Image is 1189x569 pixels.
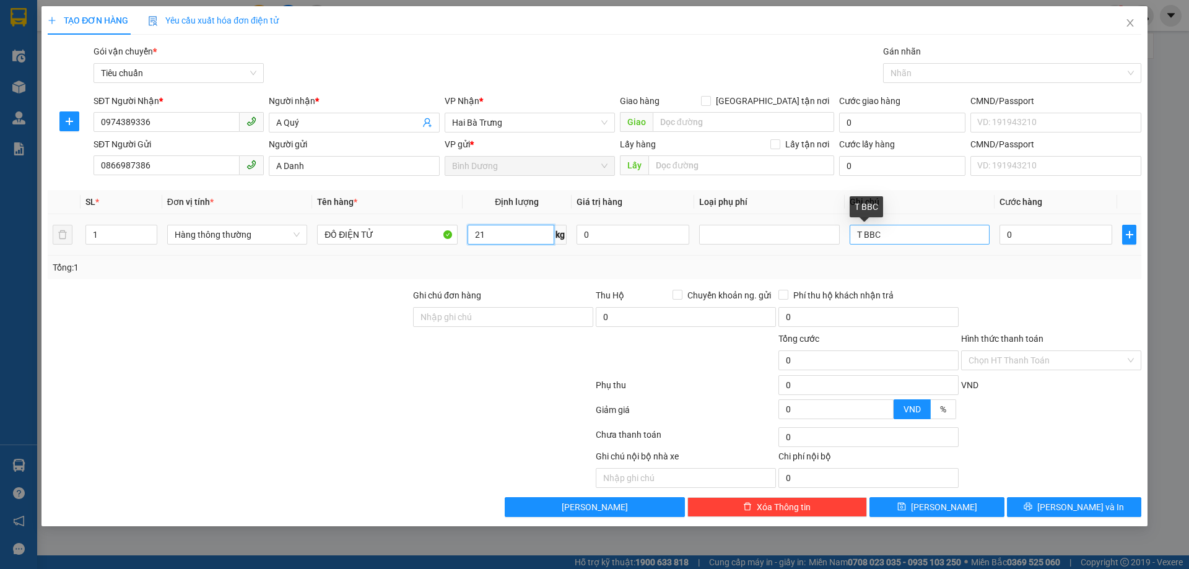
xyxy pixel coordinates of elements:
button: deleteXóa Thông tin [687,497,868,517]
img: icon [148,16,158,26]
span: save [897,502,906,512]
span: phone [246,116,256,126]
span: VND [961,380,978,390]
label: Ghi chú đơn hàng [413,290,481,300]
button: save[PERSON_NAME] [869,497,1004,517]
span: Tổng cước [778,334,819,344]
div: SĐT Người Gửi [94,137,264,151]
span: Tiêu chuẩn [101,64,256,82]
input: 0 [577,225,689,245]
span: Cước hàng [1000,197,1042,207]
input: VD: Bàn, Ghế [317,225,457,245]
button: printer[PERSON_NAME] và In [1007,497,1141,517]
button: [PERSON_NAME] [505,497,685,517]
span: Xóa Thông tin [757,500,811,514]
span: [PERSON_NAME] [562,500,628,514]
div: Chưa thanh toán [594,428,777,450]
span: user-add [422,118,432,128]
div: Ghi chú nội bộ nhà xe [596,450,776,468]
span: Yêu cầu xuất hóa đơn điện tử [148,15,279,25]
div: Người nhận [269,94,439,108]
button: plus [59,111,79,131]
input: Ghi chú đơn hàng [413,307,593,327]
span: printer [1024,502,1032,512]
input: Nhập ghi chú [596,468,776,488]
span: Gói vận chuyển [94,46,157,56]
span: Giá trị hàng [577,197,622,207]
span: [PERSON_NAME] và In [1037,500,1124,514]
span: kg [554,225,567,245]
th: Loại phụ phí [694,190,844,214]
label: Cước giao hàng [839,96,900,106]
span: plus [60,116,79,126]
span: close [1125,18,1135,28]
span: VP Nhận [445,96,479,106]
label: Cước lấy hàng [839,139,895,149]
span: Thu Hộ [596,290,624,300]
span: plus [48,16,56,25]
span: Hai Bà Trưng [452,113,608,132]
div: T BBC [850,196,883,217]
div: SĐT Người Nhận [94,94,264,108]
div: Giảm giá [594,403,777,425]
div: Chi phí nội bộ [778,450,959,468]
span: Hàng thông thường [175,225,300,244]
span: plus [1123,230,1135,240]
span: Lấy [620,155,648,175]
button: Close [1113,6,1148,41]
span: Định lượng [495,197,539,207]
input: Dọc đường [653,112,834,132]
span: Chuyển khoản ng. gửi [682,289,776,302]
span: [PERSON_NAME] [911,500,977,514]
input: Cước lấy hàng [839,156,965,176]
span: delete [743,502,752,512]
span: VND [904,404,921,414]
span: phone [246,160,256,170]
span: SL [85,197,95,207]
div: Người gửi [269,137,439,151]
span: Bình Dương [452,157,608,175]
label: Hình thức thanh toán [961,334,1043,344]
span: Giao [620,112,653,132]
input: Dọc đường [648,155,834,175]
span: Lấy hàng [620,139,656,149]
button: plus [1122,225,1136,245]
span: Phí thu hộ khách nhận trả [788,289,899,302]
span: [GEOGRAPHIC_DATA] tận nơi [711,94,834,108]
span: Giao hàng [620,96,660,106]
div: CMND/Passport [970,137,1141,151]
span: Lấy tận nơi [780,137,834,151]
span: Đơn vị tính [167,197,214,207]
input: Ghi Chú [850,225,990,245]
span: Tên hàng [317,197,357,207]
div: Phụ thu [594,378,777,400]
div: CMND/Passport [970,94,1141,108]
label: Gán nhãn [883,46,921,56]
span: % [940,404,946,414]
button: delete [53,225,72,245]
div: VP gửi [445,137,615,151]
div: Tổng: 1 [53,261,459,274]
th: Ghi chú [845,190,995,214]
span: TẠO ĐƠN HÀNG [48,15,128,25]
input: Cước giao hàng [839,113,965,132]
